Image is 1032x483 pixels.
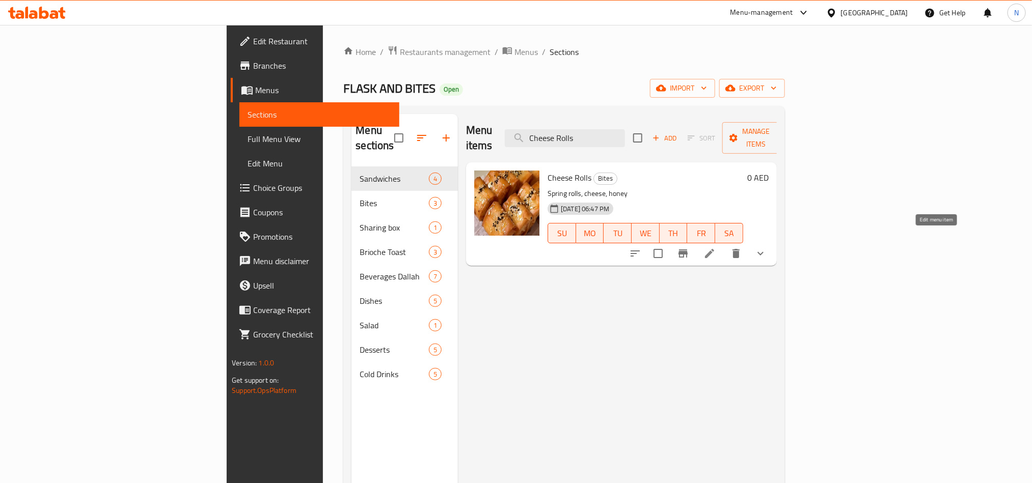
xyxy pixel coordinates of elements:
div: Salad1 [351,313,458,337]
span: Select to update [647,243,669,264]
span: [DATE] 06:47 PM [557,204,613,214]
span: Desserts [360,344,428,356]
a: Edit Restaurant [231,29,399,53]
svg: Show Choices [754,247,767,260]
button: Add [648,130,681,146]
span: Select all sections [388,127,410,149]
a: Menus [231,78,399,102]
input: search [505,129,625,147]
span: Coupons [253,206,391,218]
span: Sharing box [360,221,428,234]
p: Spring rolls, cheese, honey [548,187,743,200]
span: Beverages Dallah [360,270,428,282]
a: Choice Groups [231,176,399,200]
h2: Menu items [466,123,493,153]
span: Open [440,85,463,94]
span: Edit Menu [248,157,391,169]
button: sort-choices [623,241,647,266]
span: Sandwiches [360,173,428,185]
div: items [429,368,442,380]
a: Coupons [231,200,399,224]
span: Bites [360,197,428,209]
div: items [429,270,442,282]
button: SA [715,223,743,243]
span: TH [664,226,684,241]
span: Cheese Rolls [548,170,591,185]
div: Beverages Dallah7 [351,264,458,289]
a: Branches [231,53,399,78]
span: WE [636,226,656,241]
button: FR [687,223,715,243]
a: Support.OpsPlatform [232,384,296,397]
button: SU [548,223,576,243]
span: Bites [594,173,617,184]
a: Upsell [231,273,399,298]
button: WE [632,223,660,243]
a: Promotions [231,224,399,249]
button: TH [660,223,688,243]
span: Add [651,132,678,144]
span: 1.0.0 [259,356,275,370]
span: Grocery Checklist [253,328,391,340]
div: items [429,197,442,209]
li: / [542,46,546,58]
div: Dishes5 [351,289,458,313]
button: import [650,79,715,98]
span: 7 [429,272,441,281]
button: show more [748,241,773,266]
button: TU [604,223,632,243]
div: items [429,295,442,307]
div: items [429,344,442,356]
span: Get support on: [232,374,279,387]
nav: breadcrumb [343,45,784,59]
span: Full Menu View [248,133,391,145]
div: Open [440,83,463,96]
div: items [429,221,442,234]
span: Sections [248,108,391,121]
nav: Menu sections [351,162,458,390]
span: Menu disclaimer [253,255,391,267]
span: TU [608,226,628,241]
div: Brioche Toast3 [351,240,458,264]
span: Edit Restaurant [253,35,391,47]
span: 1 [429,321,441,330]
span: 5 [429,296,441,306]
a: Coverage Report [231,298,399,322]
span: Menus [255,84,391,96]
a: Edit Menu [239,151,399,176]
li: / [495,46,498,58]
div: Sandwiches4 [351,166,458,191]
img: Cheese Rolls [474,171,539,236]
span: Salad [360,319,428,331]
span: Branches [253,60,391,72]
div: Cold Drinks5 [351,362,458,386]
span: Add item [648,130,681,146]
a: Menus [502,45,538,59]
span: 4 [429,174,441,184]
span: SA [719,226,739,241]
span: import [658,82,707,95]
span: Sort sections [410,126,434,150]
span: 3 [429,198,441,208]
span: 1 [429,223,441,233]
span: MO [580,226,600,241]
span: Choice Groups [253,182,391,194]
span: 5 [429,370,441,379]
span: Restaurants management [400,46,491,58]
span: Dishes [360,295,428,307]
span: 5 [429,345,441,355]
div: items [429,246,442,258]
div: items [429,173,442,185]
div: Brioche Toast [360,246,428,258]
span: Select section [627,127,648,149]
button: Branch-specific-item [671,241,695,266]
button: MO [576,223,604,243]
span: Sections [550,46,579,58]
h6: 0 AED [747,171,769,185]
